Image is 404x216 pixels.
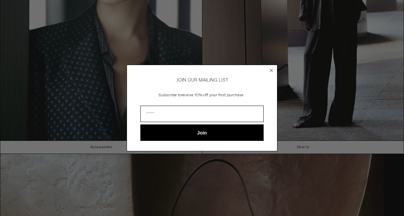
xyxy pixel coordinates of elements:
[140,106,264,122] input: Email
[181,93,244,98] span: receive 10% off your first purchase
[140,124,264,141] button: Join
[159,93,181,98] span: Subscribe to
[268,67,275,74] button: Close dialog
[176,77,228,83] span: JOIN OUR MAILING LIST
